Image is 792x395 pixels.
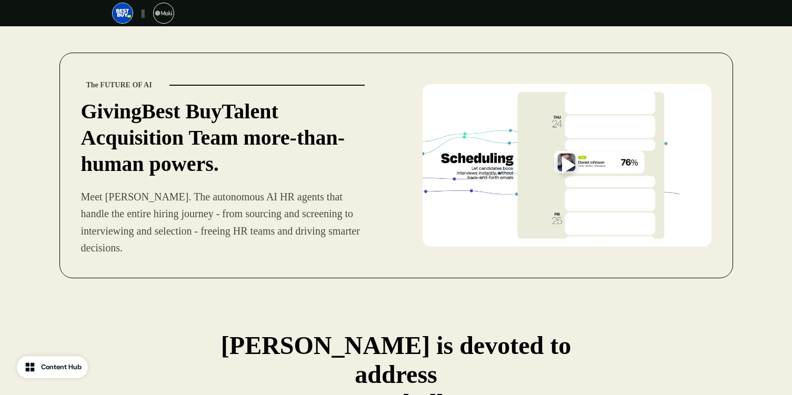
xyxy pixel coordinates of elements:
[81,188,370,257] p: Meet [PERSON_NAME]. The autonomous AI HR agents that handle the entire hiring journey - from sour...
[81,99,142,123] strong: Giving
[81,98,370,177] p: Best Buy
[41,362,82,372] div: Content Hub
[81,99,345,176] strong: Talent Acquisition Team more-than-human powers.
[86,81,152,89] strong: The FUTURE OF AI
[142,7,145,19] p: ||
[17,356,88,378] button: Content Hub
